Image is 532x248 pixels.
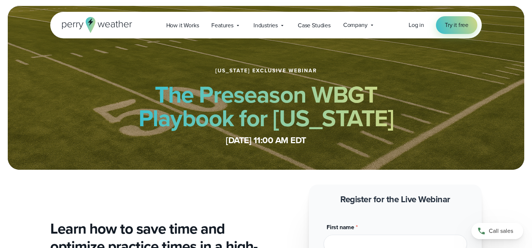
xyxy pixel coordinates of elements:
[409,21,424,29] span: Log in
[327,223,354,231] span: First name
[445,21,468,30] span: Try it free
[211,21,233,30] span: Features
[471,223,523,239] a: Call sales
[436,16,477,34] a: Try it free
[340,193,450,206] strong: Register for the Live Webinar
[160,18,205,33] a: How it Works
[139,77,394,135] strong: The Preseason WBGT Playbook for [US_STATE]
[489,227,513,235] span: Call sales
[166,21,199,30] span: How it Works
[291,18,337,33] a: Case Studies
[215,68,317,74] h1: [US_STATE] Exclusive Webinar
[409,21,424,30] a: Log in
[298,21,331,30] span: Case Studies
[343,21,368,30] span: Company
[226,134,306,147] strong: [DATE] 11:00 AM EDT
[253,21,278,30] span: Industries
